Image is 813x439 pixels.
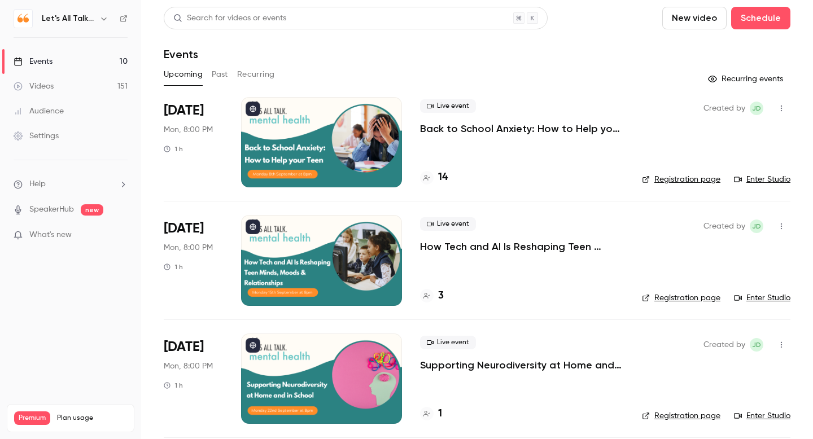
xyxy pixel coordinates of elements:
span: new [81,204,103,216]
span: Premium [14,411,50,425]
h4: 3 [438,288,444,304]
div: Sep 15 Mon, 8:00 PM (Europe/London) [164,215,223,305]
li: help-dropdown-opener [14,178,128,190]
div: Sep 22 Mon, 8:00 PM (Europe/London) [164,333,223,424]
span: JD [752,219,761,233]
a: Enter Studio [734,174,790,185]
span: Jenni Dunn [750,102,763,115]
span: Mon, 8:00 PM [164,242,213,253]
button: Past [212,65,228,84]
span: [DATE] [164,338,204,356]
div: 1 h [164,262,183,271]
img: Let's All Talk Mental Health [14,10,32,28]
button: Upcoming [164,65,203,84]
span: Created by [703,338,745,352]
a: Registration page [642,292,720,304]
iframe: Noticeable Trigger [114,230,128,240]
span: Created by [703,219,745,233]
div: Audience [14,106,64,117]
button: Schedule [731,7,790,29]
div: 1 h [164,144,183,153]
span: What's new [29,229,72,241]
span: Mon, 8:00 PM [164,124,213,135]
a: Registration page [642,410,720,422]
div: Sep 8 Mon, 8:00 PM (Europe/London) [164,97,223,187]
a: 1 [420,406,442,422]
div: Videos [14,81,54,92]
div: Events [14,56,53,67]
div: Search for videos or events [173,12,286,24]
a: SpeakerHub [29,204,74,216]
a: 3 [420,288,444,304]
div: 1 h [164,381,183,390]
a: Back to School Anxiety: How to Help your Teen [420,122,624,135]
span: Created by [703,102,745,115]
span: Jenni Dunn [750,219,763,233]
div: Settings [14,130,59,142]
span: Live event [420,217,476,231]
span: Plan usage [57,414,127,423]
span: JD [752,102,761,115]
span: Live event [420,336,476,349]
h4: 14 [438,170,448,185]
a: Registration page [642,174,720,185]
span: JD [752,338,761,352]
span: Jenni Dunn [750,338,763,352]
h4: 1 [438,406,442,422]
span: [DATE] [164,102,204,120]
a: Enter Studio [734,410,790,422]
button: Recurring [237,65,275,84]
button: New video [662,7,727,29]
a: How Tech and AI Is Reshaping Teen Minds, Moods & Relationships [420,240,624,253]
h6: Let's All Talk Mental Health [42,13,95,24]
span: [DATE] [164,219,204,238]
span: Mon, 8:00 PM [164,361,213,372]
h1: Events [164,47,198,61]
span: Live event [420,99,476,113]
a: Enter Studio [734,292,790,304]
a: Supporting Neurodiversity at Home and in School [420,358,624,372]
button: Recurring events [703,70,790,88]
a: 14 [420,170,448,185]
span: Help [29,178,46,190]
